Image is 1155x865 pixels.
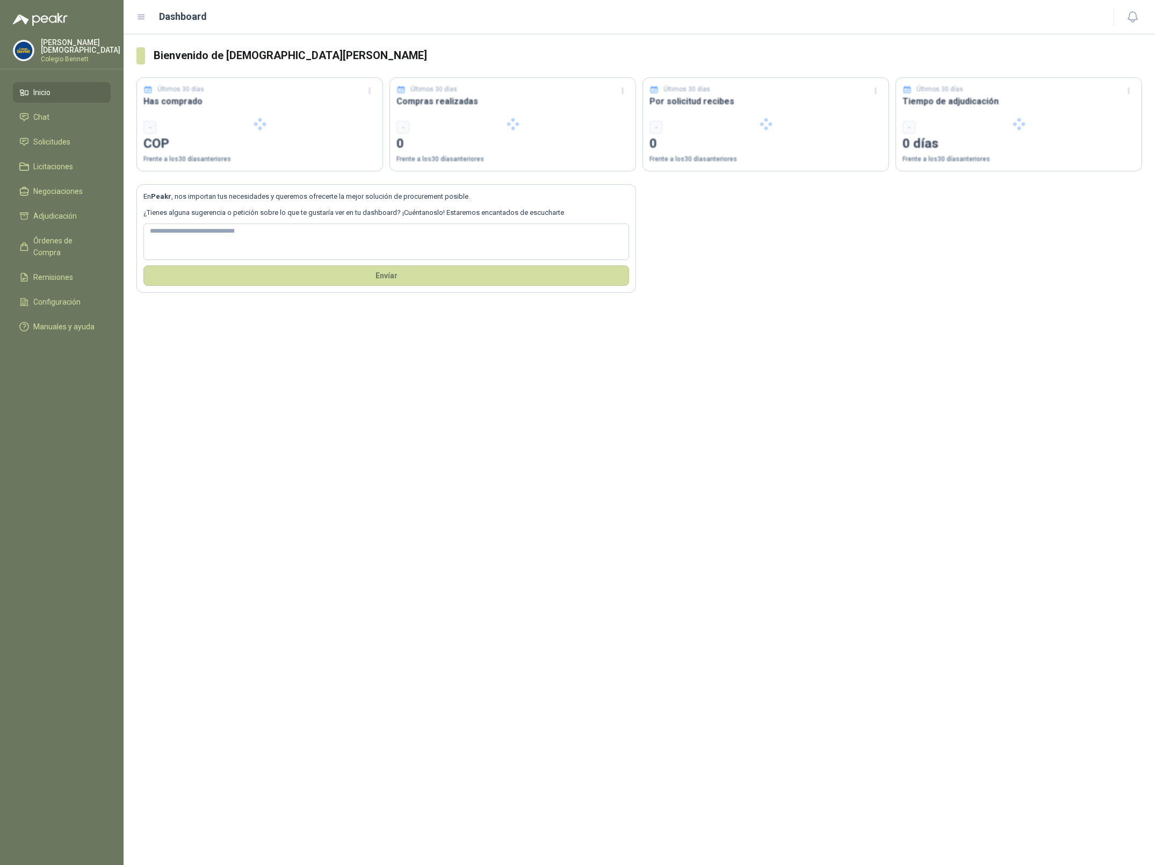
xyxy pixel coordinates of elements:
span: Remisiones [33,271,73,283]
span: Adjudicación [33,210,77,222]
a: Adjudicación [13,206,111,226]
span: Órdenes de Compra [33,235,100,258]
h3: Bienvenido de [DEMOGRAPHIC_DATA][PERSON_NAME] [154,47,1142,64]
span: Solicitudes [33,136,70,148]
span: Licitaciones [33,161,73,172]
img: Logo peakr [13,13,68,26]
p: En , nos importan tus necesidades y queremos ofrecerte la mejor solución de procurement posible. [143,191,629,202]
a: Inicio [13,82,111,103]
a: Negociaciones [13,181,111,201]
a: Remisiones [13,267,111,287]
p: [PERSON_NAME] [DEMOGRAPHIC_DATA] [41,39,120,54]
a: Licitaciones [13,156,111,177]
a: Configuración [13,292,111,312]
span: Inicio [33,86,50,98]
a: Órdenes de Compra [13,230,111,263]
h1: Dashboard [159,9,207,24]
p: Colegio Bennett [41,56,120,62]
span: Manuales y ayuda [33,321,95,333]
span: Configuración [33,296,81,308]
a: Manuales y ayuda [13,316,111,337]
span: Negociaciones [33,185,83,197]
p: ¿Tienes alguna sugerencia o petición sobre lo que te gustaría ver en tu dashboard? ¡Cuéntanoslo! ... [143,207,629,218]
img: Company Logo [13,40,34,61]
span: Chat [33,111,49,123]
a: Solicitudes [13,132,111,152]
b: Peakr [151,192,171,200]
a: Chat [13,107,111,127]
button: Envíar [143,265,629,286]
